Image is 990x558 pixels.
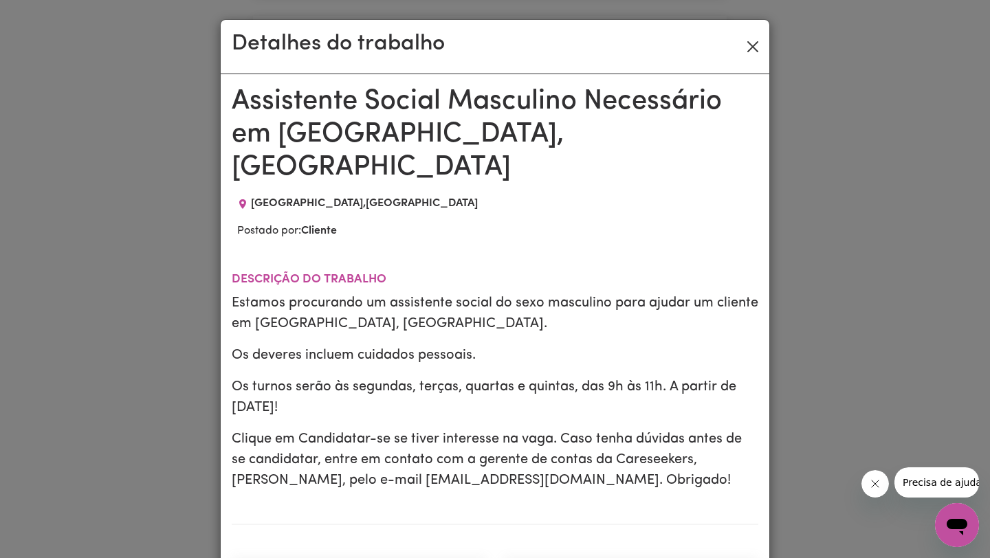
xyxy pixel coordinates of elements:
font: Postado por: [237,225,301,236]
font: , [363,198,366,209]
font: Assistente Social Masculino Necessário em [GEOGRAPHIC_DATA], [GEOGRAPHIC_DATA] [232,88,722,181]
font: Os turnos serão às segundas, terças, quartas e quintas, das 9h às 11h. A partir de [DATE]! [232,380,736,414]
font: Precisa de ajuda? [8,10,92,21]
font: Estamos procurando um assistente social do sexo masculino para ajudar um cliente em [GEOGRAPHIC_D... [232,296,758,331]
button: Fechar [742,36,764,58]
font: Clique em Candidatar-se se tiver interesse na vaga. Caso tenha dúvidas antes de se candidatar, en... [232,432,742,487]
font: Cliente [301,225,337,236]
font: Os deveres incluem cuidados pessoais. [232,348,476,362]
font: [GEOGRAPHIC_DATA] [366,198,478,209]
font: [GEOGRAPHIC_DATA] [251,198,363,209]
font: Detalhes do trabalho [232,33,445,55]
iframe: Fechar mensagem [861,470,889,498]
iframe: Mensagem da empresa [894,467,979,498]
iframe: Botão para iniciar a janela de mensagens [935,503,979,547]
div: Local de trabalho: PLYMPTON PARK, Austrália do Sul [232,195,483,212]
font: Descrição do trabalho [232,274,386,285]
